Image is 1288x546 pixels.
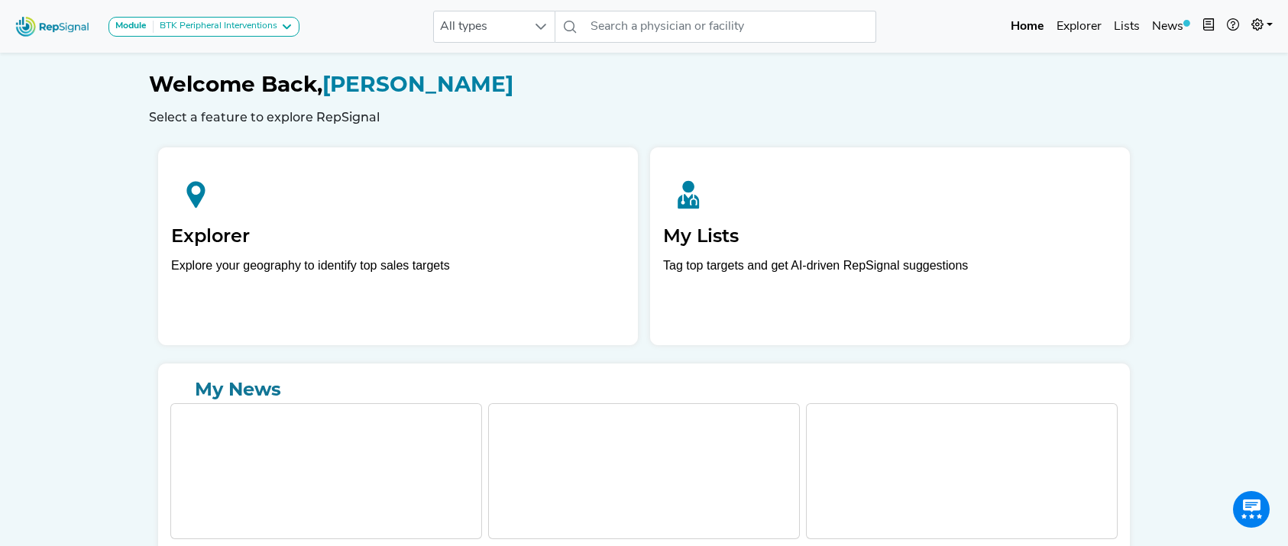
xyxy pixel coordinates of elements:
div: Explore your geography to identify top sales targets [171,257,625,275]
a: My ListsTag top targets and get AI-driven RepSignal suggestions [650,147,1130,345]
h6: Select a feature to explore RepSignal [149,110,1139,124]
a: Explorer [1050,11,1108,42]
span: All types [434,11,526,42]
h2: My Lists [663,225,1117,247]
span: Welcome Back, [149,71,322,97]
a: Lists [1108,11,1146,42]
h2: Explorer [171,225,625,247]
strong: Module [115,21,147,31]
a: Home [1005,11,1050,42]
a: ExplorerExplore your geography to identify top sales targets [158,147,638,345]
p: Tag top targets and get AI-driven RepSignal suggestions [663,257,1117,302]
div: BTK Peripheral Interventions [154,21,277,33]
a: News [1146,11,1196,42]
button: Intel Book [1196,11,1221,42]
h1: [PERSON_NAME] [149,72,1139,98]
input: Search a physician or facility [584,11,876,43]
a: My News [170,376,1118,403]
button: ModuleBTK Peripheral Interventions [108,17,299,37]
